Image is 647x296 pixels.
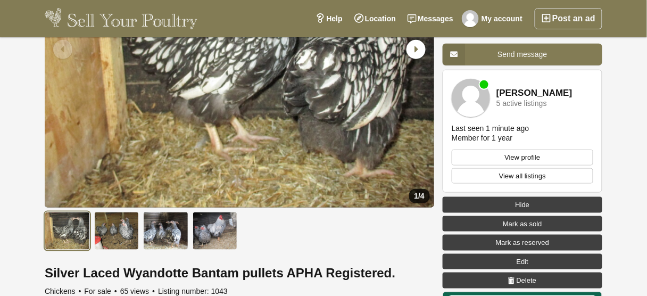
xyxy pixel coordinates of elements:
div: 5 active listings [496,100,547,108]
a: Send message [443,44,602,65]
span: Send message [497,50,547,59]
span: 4 [420,192,425,200]
span: Chickens [45,287,82,296]
span: Delete [517,275,537,286]
img: Sell Your Poultry [45,8,197,29]
img: Carol Connor [452,79,490,117]
h1: Silver Laced Wyandotte Bantam pullets APHA Registered. [45,266,434,280]
img: Silver Laced Wyandotte Bantam pullets APHA Registered. - 1 [45,212,90,250]
a: Location [349,8,402,29]
a: View all listings [452,168,593,184]
div: Last seen 1 minute ago [452,124,529,133]
div: Previous slide [50,36,78,63]
div: Member is online [480,80,488,89]
a: Edit [443,254,602,270]
span: Edit [517,257,528,267]
a: Post an ad [535,8,602,29]
span: 65 views [120,287,156,296]
span: 1 [414,192,419,200]
a: Mark as reserved [443,235,602,251]
a: Hide [443,197,602,213]
img: Silver Laced Wyandotte Bantam pullets APHA Registered. - 3 [143,212,188,250]
a: Mark as sold [443,216,602,232]
a: View profile [452,150,593,166]
img: Silver Laced Wyandotte Bantam pullets APHA Registered. - 2 [94,212,139,250]
a: Delete [443,273,602,289]
span: Listing number: 1043 [158,287,228,296]
div: Member for 1 year [452,133,512,143]
div: / [409,189,430,203]
img: Carol Connor [462,10,479,27]
a: Messages [402,8,459,29]
img: Silver Laced Wyandotte Bantam pullets APHA Registered. - 4 [193,212,238,250]
a: Help [310,8,348,29]
span: For sale [84,287,118,296]
div: Next slide [401,36,429,63]
a: My account [459,8,528,29]
a: [PERSON_NAME] [496,88,573,98]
